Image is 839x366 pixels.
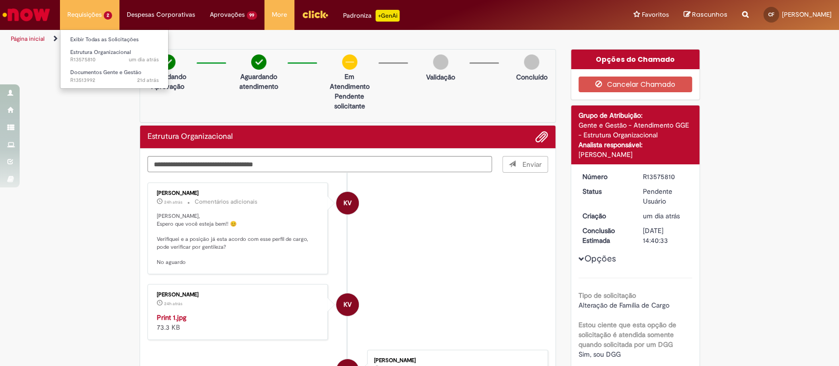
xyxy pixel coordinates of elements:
[516,72,547,82] p: Concluído
[235,72,283,91] p: Aguardando atendimento
[524,54,539,70] img: img-circle-grey.png
[782,10,832,19] span: [PERSON_NAME]
[326,72,374,91] p: Em Atendimento
[426,72,455,82] p: Validação
[70,49,131,56] span: Estrutura Organizacional
[433,54,448,70] img: img-circle-grey.png
[579,77,692,92] button: Cancelar Chamado
[60,47,169,65] a: Aberto R13575810 : Estrutura Organizacional
[210,10,245,20] span: Aprovações
[336,293,359,316] div: Karine Vieira
[579,301,669,310] span: Alteração de Família de Cargo
[157,190,320,196] div: [PERSON_NAME]
[376,10,400,22] p: +GenAi
[575,211,636,221] dt: Criação
[579,110,692,120] div: Grupo de Atribuição:
[336,192,359,214] div: Karine Vieira
[575,172,636,182] dt: Número
[571,50,699,69] div: Opções do Chamado
[642,10,669,20] span: Favoritos
[643,186,689,206] div: Pendente Usuário
[344,293,351,316] span: KV
[67,10,102,20] span: Requisições
[342,54,357,70] img: circle-minus.png
[247,11,258,20] span: 99
[643,172,689,182] div: R13575810
[195,198,258,206] small: Comentários adicionais
[343,10,400,22] div: Padroniza
[643,211,689,221] div: 29/09/2025 10:40:29
[164,199,182,205] span: 24h atrás
[60,34,169,45] a: Exibir Todas as Solicitações
[374,358,538,364] div: [PERSON_NAME]
[147,132,233,141] h2: Estrutura Organizacional Histórico de tíquete
[692,10,727,19] span: Rascunhos
[7,30,552,48] ul: Trilhas de página
[157,313,320,332] div: 73.3 KB
[157,292,320,298] div: [PERSON_NAME]
[302,7,328,22] img: click_logo_yellow_360x200.png
[579,291,636,300] b: Tipo de solicitação
[147,156,492,173] textarea: Digite sua mensagem aqui...
[579,120,692,140] div: Gente e Gestão - Atendimento GGE - Estrutura Organizacional
[70,77,159,84] span: R13513992
[1,5,52,25] img: ServiceNow
[579,140,692,150] div: Analista responsável:
[768,11,774,18] span: CF
[104,11,112,20] span: 2
[344,191,351,215] span: KV
[575,186,636,196] dt: Status
[579,320,676,349] b: Estou ciente que esta opção de solicitação é atendida somente quando solicitada por um DGG
[137,77,159,84] time: 10/09/2025 10:57:45
[643,226,689,245] div: [DATE] 14:40:33
[575,226,636,245] dt: Conclusão Estimada
[157,212,320,266] p: [PERSON_NAME], Espero que você esteja bem!! 😊 Verifiquei e a posição já esta acordo com esse perf...
[164,301,182,307] time: 29/09/2025 16:52:58
[643,211,680,220] span: um dia atrás
[157,313,186,322] a: Print 1.jpg
[535,131,548,143] button: Adicionar anexos
[164,199,182,205] time: 29/09/2025 16:53:19
[272,10,287,20] span: More
[579,350,621,359] span: Sim, sou DGG
[60,67,169,85] a: Aberto R13513992 : Documentos Gente e Gestão
[579,150,692,159] div: [PERSON_NAME]
[164,301,182,307] span: 24h atrás
[129,56,159,63] span: um dia atrás
[70,56,159,64] span: R13575810
[251,54,266,70] img: check-circle-green.png
[129,56,159,63] time: 29/09/2025 10:40:31
[326,91,374,111] p: Pendente solicitante
[11,35,45,43] a: Página inicial
[127,10,195,20] span: Despesas Corporativas
[684,10,727,20] a: Rascunhos
[60,29,169,89] ul: Requisições
[70,69,142,76] span: Documentos Gente e Gestão
[137,77,159,84] span: 21d atrás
